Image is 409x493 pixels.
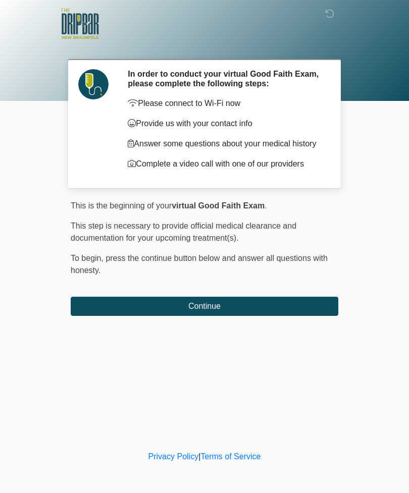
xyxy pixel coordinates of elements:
[71,254,328,275] span: press the continue button below and answer all questions with honesty.
[128,69,323,88] h2: In order to conduct your virtual Good Faith Exam, please complete the following steps:
[71,201,172,210] span: This is the beginning of your
[128,138,323,150] p: Answer some questions about your medical history
[71,297,338,316] button: Continue
[71,222,296,242] span: This step is necessary to provide official medical clearance and documentation for your upcoming ...
[78,69,109,99] img: Agent Avatar
[71,254,106,262] span: To begin,
[148,452,199,461] a: Privacy Policy
[128,118,323,130] p: Provide us with your contact info
[198,452,200,461] a: |
[128,97,323,109] p: Please connect to Wi-Fi now
[265,201,267,210] span: .
[61,8,99,40] img: The DRIPBaR - New Braunfels Logo
[200,452,261,461] a: Terms of Service
[128,158,323,170] p: Complete a video call with one of our providers
[172,201,265,210] strong: virtual Good Faith Exam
